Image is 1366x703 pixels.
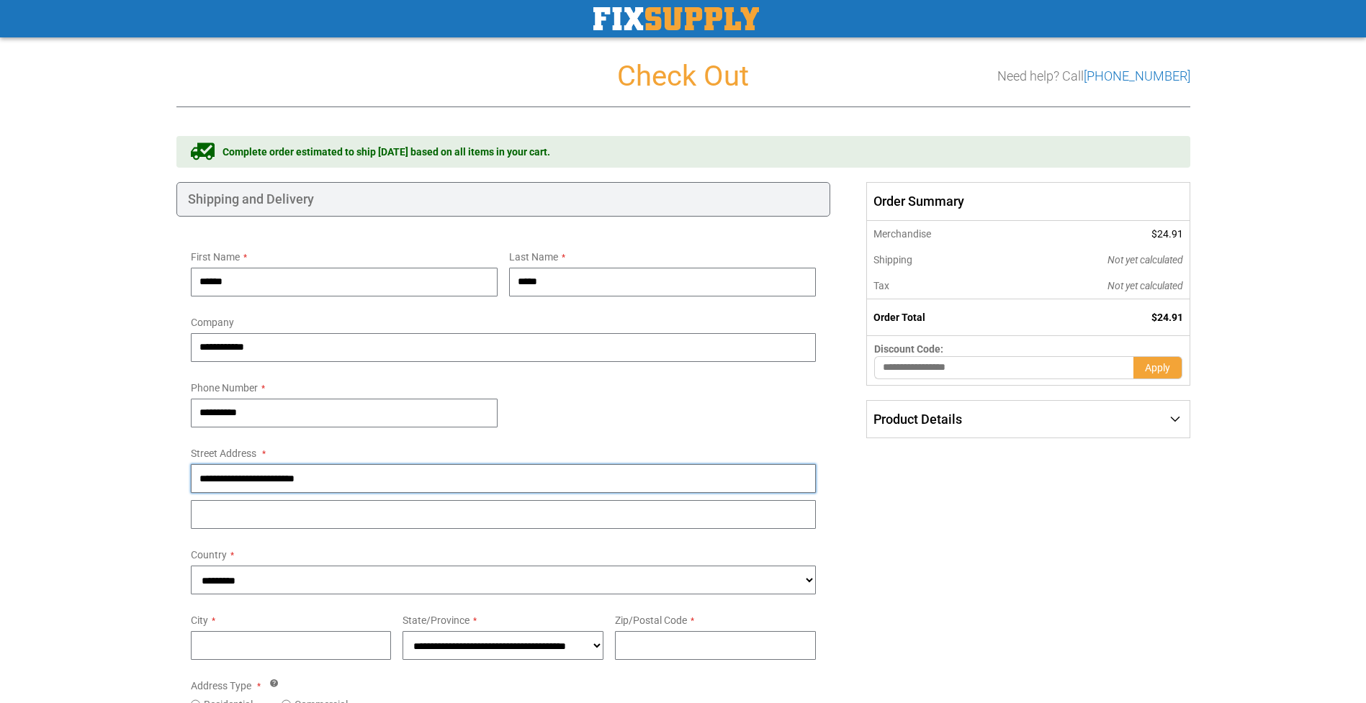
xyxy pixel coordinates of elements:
[866,182,1190,221] span: Order Summary
[176,182,831,217] div: Shipping and Delivery
[874,343,943,355] span: Discount Code:
[191,382,258,394] span: Phone Number
[1151,312,1183,323] span: $24.91
[1084,68,1190,83] a: [PHONE_NUMBER]
[867,221,1010,247] th: Merchandise
[997,69,1190,83] h3: Need help? Call
[615,614,687,626] span: Zip/Postal Code
[191,317,234,328] span: Company
[191,251,240,263] span: First Name
[509,251,558,263] span: Last Name
[191,680,251,691] span: Address Type
[873,254,912,266] span: Shipping
[191,448,256,459] span: Street Address
[867,273,1010,299] th: Tax
[593,7,759,30] a: store logo
[1133,356,1182,379] button: Apply
[191,549,227,561] span: Country
[873,412,962,427] span: Product Details
[403,614,469,626] span: State/Province
[593,7,759,30] img: Fix Industrial Supply
[1145,362,1170,373] span: Apply
[176,60,1190,92] h1: Check Out
[223,145,550,159] span: Complete order estimated to ship [DATE] based on all items in your cart.
[1151,228,1183,240] span: $24.91
[873,312,925,323] strong: Order Total
[191,614,208,626] span: City
[1107,254,1183,266] span: Not yet calculated
[1107,280,1183,291] span: Not yet calculated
